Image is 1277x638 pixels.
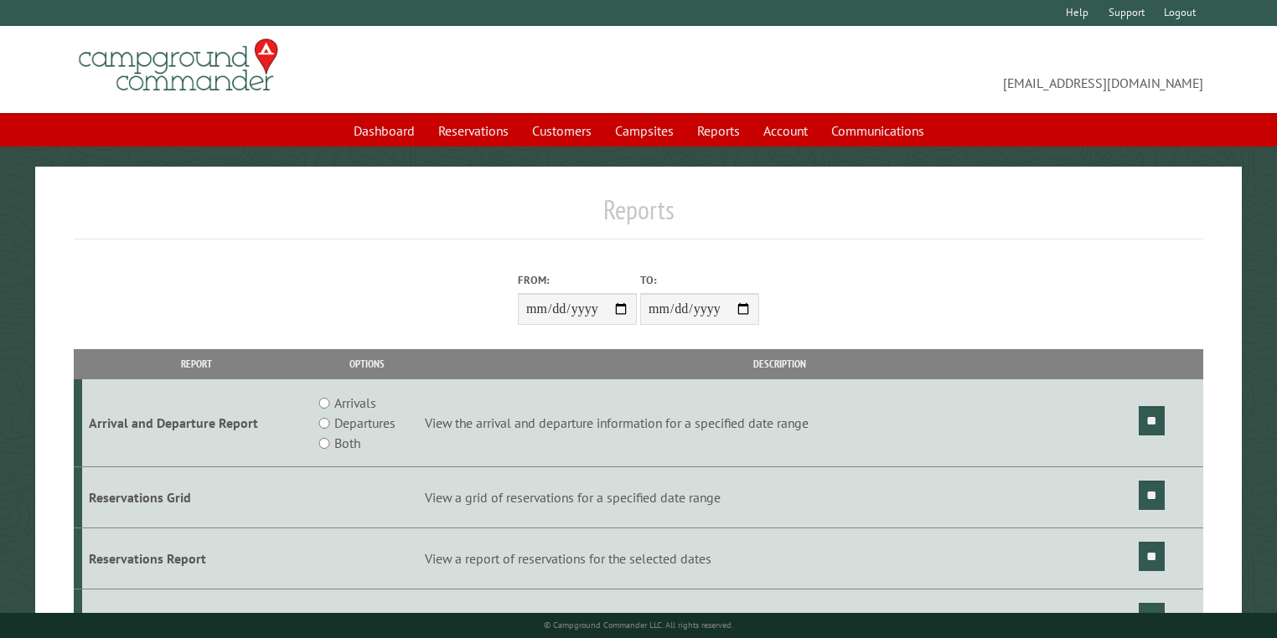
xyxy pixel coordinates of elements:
td: Reservations Grid [82,467,312,528]
label: Departures [334,413,396,433]
label: Arrivals [334,393,376,413]
td: View a report of reservations for the selected dates [422,527,1136,589]
a: Reservations [428,115,519,147]
h1: Reports [74,193,1204,239]
img: Campground Commander [74,33,283,98]
label: To: [640,272,759,288]
label: Both [334,433,360,453]
td: Reservations Report [82,527,312,589]
td: View the arrival and departure information for a specified date range [422,379,1136,467]
td: View a grid of reservations for a specified date range [422,467,1136,528]
a: Reports [687,115,750,147]
a: Customers [522,115,602,147]
label: From: [518,272,637,288]
a: Campsites [605,115,684,147]
th: Report [82,349,312,378]
th: Description [422,349,1136,378]
a: Dashboard [344,115,425,147]
small: © Campground Commander LLC. All rights reserved. [544,620,733,630]
td: Arrival and Departure Report [82,379,312,467]
th: Options [312,349,423,378]
a: Communications [821,115,934,147]
a: Account [753,115,818,147]
span: [EMAIL_ADDRESS][DOMAIN_NAME] [638,46,1203,93]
